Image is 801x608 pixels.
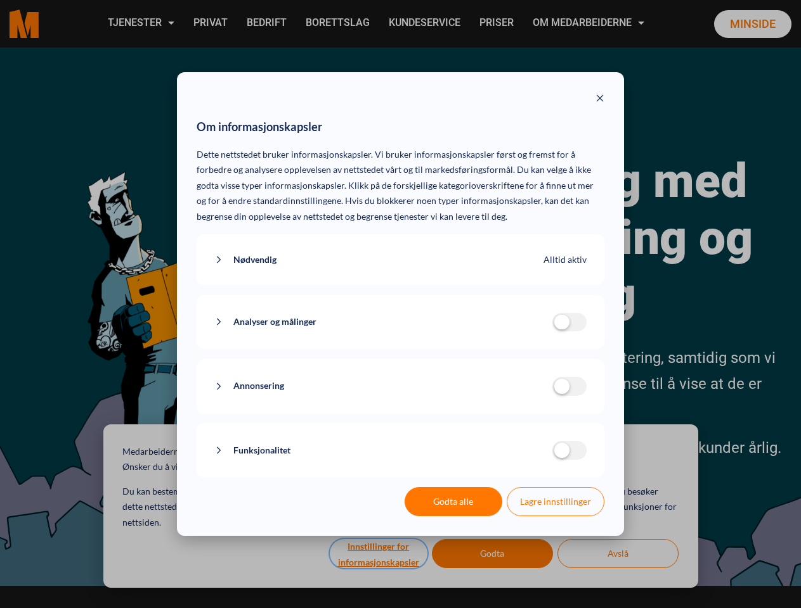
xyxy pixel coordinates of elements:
button: Close modal [596,92,604,108]
span: Nødvendig [233,252,277,268]
button: Annonsering [214,378,552,394]
span: Analyser og målinger [233,314,316,330]
span: Annonsering [233,378,284,394]
span: Funksjonalitet [233,443,290,459]
button: Nødvendig [214,252,544,268]
span: Alltid aktiv [544,252,587,268]
button: Godta alle [405,487,502,516]
button: Lagre innstillinger [507,487,604,516]
button: Analyser og målinger [214,314,552,330]
button: Funksjonalitet [214,443,552,459]
span: Om informasjonskapsler [197,117,322,137]
p: Dette nettstedet bruker informasjonskapsler. Vi bruker informasjonskapsler først og fremst for å ... [197,147,604,225]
